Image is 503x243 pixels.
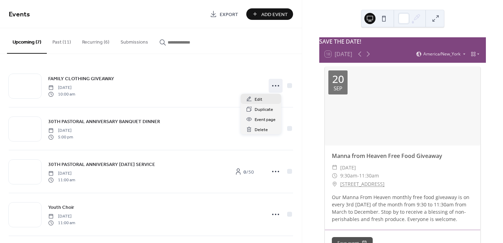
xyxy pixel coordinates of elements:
span: 11:00 am [48,177,75,183]
span: Add Event [261,11,288,18]
div: 20 [332,74,344,84]
div: Manna from Heaven Free Food Giveaway [325,152,480,160]
span: Event page [255,116,276,123]
a: [STREET_ADDRESS] [340,180,385,188]
a: Export [205,8,243,20]
a: 0/50 [227,166,262,177]
div: ​ [332,180,337,188]
a: Youth Choir [48,203,74,211]
span: 9:30am [340,172,357,180]
button: Recurring (6) [76,28,115,53]
span: [DATE] [48,170,75,177]
span: [DATE] [340,164,356,172]
button: Past (11) [47,28,76,53]
span: Export [220,11,238,18]
a: 30TH PASTORAL ANNIVERSARY [DATE] SERVICE [48,160,155,168]
span: Delete [255,126,268,134]
span: 11:00 am [48,220,75,226]
span: / 50 [243,168,254,176]
span: Edit [255,96,262,103]
span: [DATE] [48,85,75,91]
button: Submissions [115,28,154,53]
button: Add Event [246,8,293,20]
button: Upcoming (7) [7,28,47,54]
div: SAVE THE DATE! [319,37,486,46]
span: Events [9,8,30,21]
a: FAMILY CLOTHING GIVEAWAY [48,75,114,83]
span: America/New_York [423,52,460,56]
span: 11:30am [359,172,379,180]
div: Sep [334,86,342,91]
div: ​ [332,164,337,172]
div: Our Manna From Heaven monthly free food giveaway is on every 3rd [DATE] of the month from 9:30 to... [325,193,480,223]
span: Duplicate [255,106,273,113]
a: 30TH PASTORAL ANNIVERSARY BANQUET DINNER [48,117,160,126]
span: 5:00 pm [48,134,73,140]
span: [DATE] [48,213,75,220]
b: 0 [243,167,246,177]
span: [DATE] [48,128,73,134]
span: 10:00 am [48,91,75,97]
span: - [357,172,359,180]
div: ​ [332,172,337,180]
